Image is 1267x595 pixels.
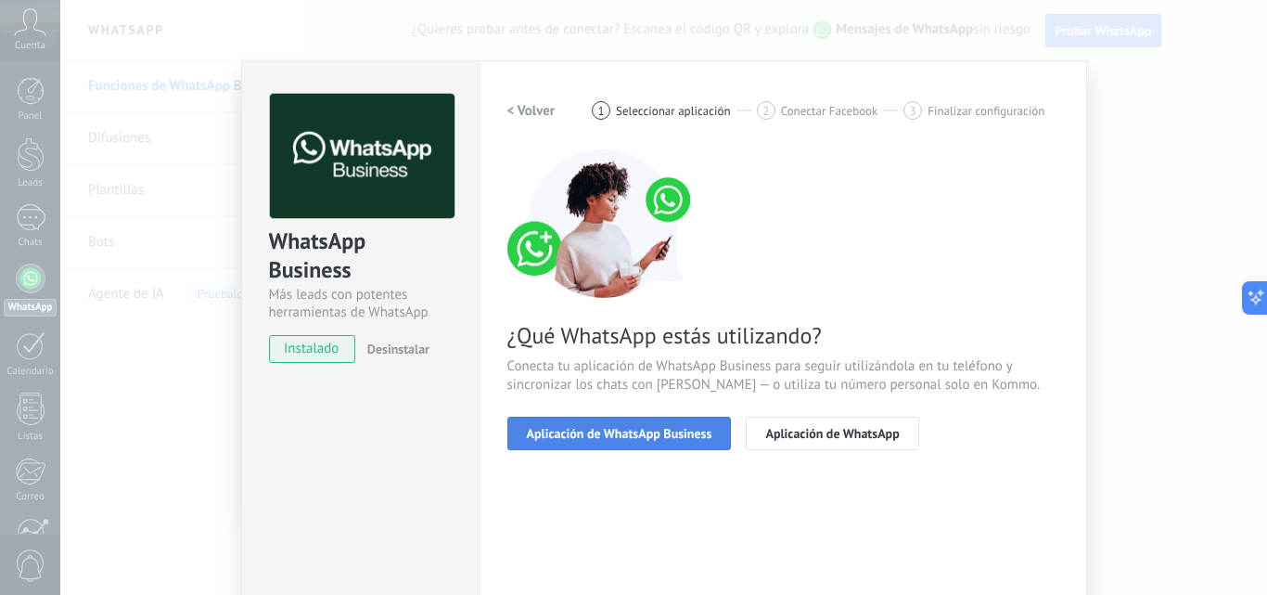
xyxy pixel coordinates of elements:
span: ¿Qué WhatsApp estás utilizando? [507,321,1058,350]
span: 3 [910,103,916,119]
span: Desinstalar [367,341,429,357]
img: logo_main.png [270,94,454,219]
span: Aplicación de WhatsApp [765,427,899,440]
span: Conecta tu aplicación de WhatsApp Business para seguir utilizándola en tu teléfono y sincronizar ... [507,357,1058,395]
span: Finalizar configuración [928,104,1044,118]
span: instalado [270,335,354,363]
span: 1 [598,103,605,119]
img: connect number [507,149,702,298]
button: Aplicación de WhatsApp [746,417,918,450]
span: 2 [762,103,769,119]
button: Aplicación de WhatsApp Business [507,417,732,450]
div: WhatsApp Business [269,226,452,286]
button: < Volver [507,94,556,127]
div: Más leads con potentes herramientas de WhatsApp [269,286,452,321]
span: Seleccionar aplicación [616,104,731,118]
span: Aplicación de WhatsApp Business [527,427,712,440]
h2: < Volver [507,102,556,120]
span: Conectar Facebook [781,104,878,118]
button: Desinstalar [360,335,429,363]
